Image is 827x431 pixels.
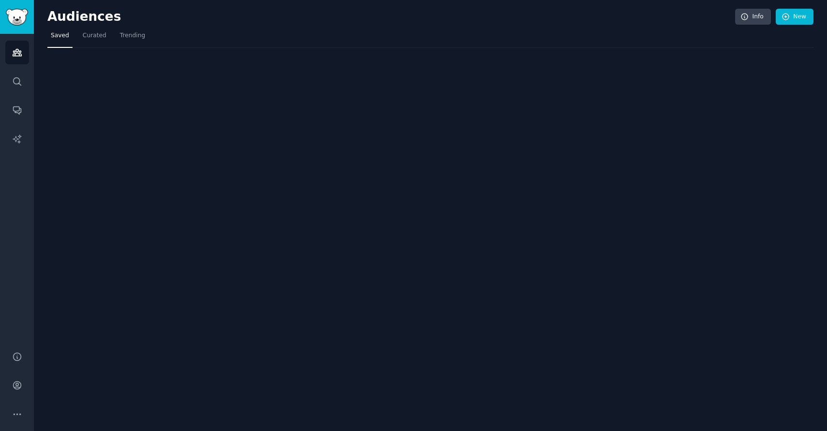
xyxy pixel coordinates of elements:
a: Trending [117,28,148,48]
a: Info [735,9,771,25]
span: Curated [83,31,106,40]
a: New [776,9,813,25]
span: Saved [51,31,69,40]
img: GummySearch logo [6,9,28,26]
span: Trending [120,31,145,40]
a: Saved [47,28,73,48]
a: Curated [79,28,110,48]
h2: Audiences [47,9,735,25]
